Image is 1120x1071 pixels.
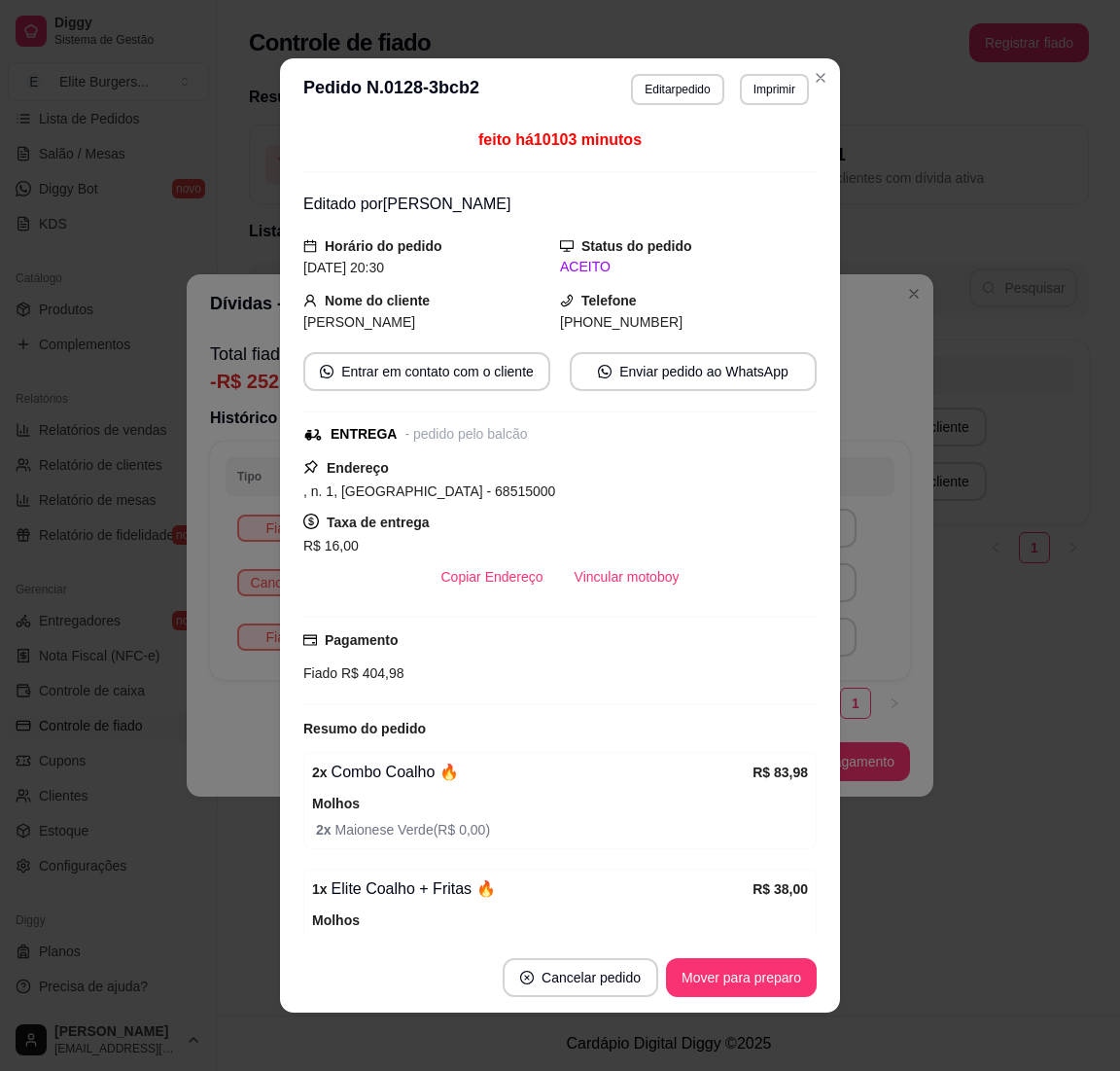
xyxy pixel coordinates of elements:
strong: 2 x [312,765,328,780]
button: Copiar Endereço [426,557,559,596]
span: pushpin [303,459,319,475]
span: [DATE] 20:30 [303,260,384,275]
strong: Nome do cliente [325,293,430,308]
div: - pedido pelo balcão [404,424,527,445]
span: user [303,294,317,307]
button: Close [805,62,836,93]
span: whats-app [320,365,333,378]
div: Elite Coalho + Fritas 🔥 [312,877,752,901]
span: calendar [303,239,317,253]
button: Mover para preparo [666,958,817,997]
span: [PERSON_NAME] [303,314,415,330]
span: [PHONE_NUMBER] [560,314,682,330]
strong: Pagamento [325,632,398,648]
span: Maionese Verde ( R$ 0,00 ) [316,819,808,840]
strong: R$ 83,98 [752,765,808,780]
span: R$ 16,00 [303,538,359,553]
strong: 1 x [312,881,328,897]
h3: Pedido N. 0128-3bcb2 [303,74,479,105]
strong: Molhos [312,796,360,811]
span: Fiado [303,665,337,681]
strong: R$ 38,00 [752,881,808,897]
strong: Endereço [327,460,389,476]
strong: Horário do pedido [325,238,442,254]
span: desktop [560,239,574,253]
span: , n. 1, [GEOGRAPHIC_DATA] - 68515000 [303,483,555,499]
span: close-circle [520,971,534,984]
strong: 2 x [316,822,334,838]
strong: Telefone [581,293,637,308]
button: Editarpedido [631,74,723,105]
div: Combo Coalho 🔥 [312,761,752,784]
span: credit-card [303,633,317,647]
span: phone [560,294,574,307]
strong: Taxa de entrega [327,515,430,530]
button: Vincular motoboy [559,557,695,596]
span: dollar [303,514,319,529]
button: whats-appEnviar pedido ao WhatsApp [570,352,817,391]
span: Editado por [PERSON_NAME] [303,196,510,212]
div: ACEITO [560,257,817,277]
button: Imprimir [740,74,809,105]
strong: Status do pedido [581,238,692,254]
div: ENTREGA [331,424,397,445]
button: whats-appEntrar em contato com o cliente [303,352,550,391]
strong: Molhos [312,912,360,928]
span: feito há 10103 minutos [478,131,642,148]
strong: Resumo do pedido [303,721,426,736]
span: whats-app [598,365,612,378]
button: close-circleCancelar pedido [503,958,658,997]
span: R$ 404,98 [337,665,404,681]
